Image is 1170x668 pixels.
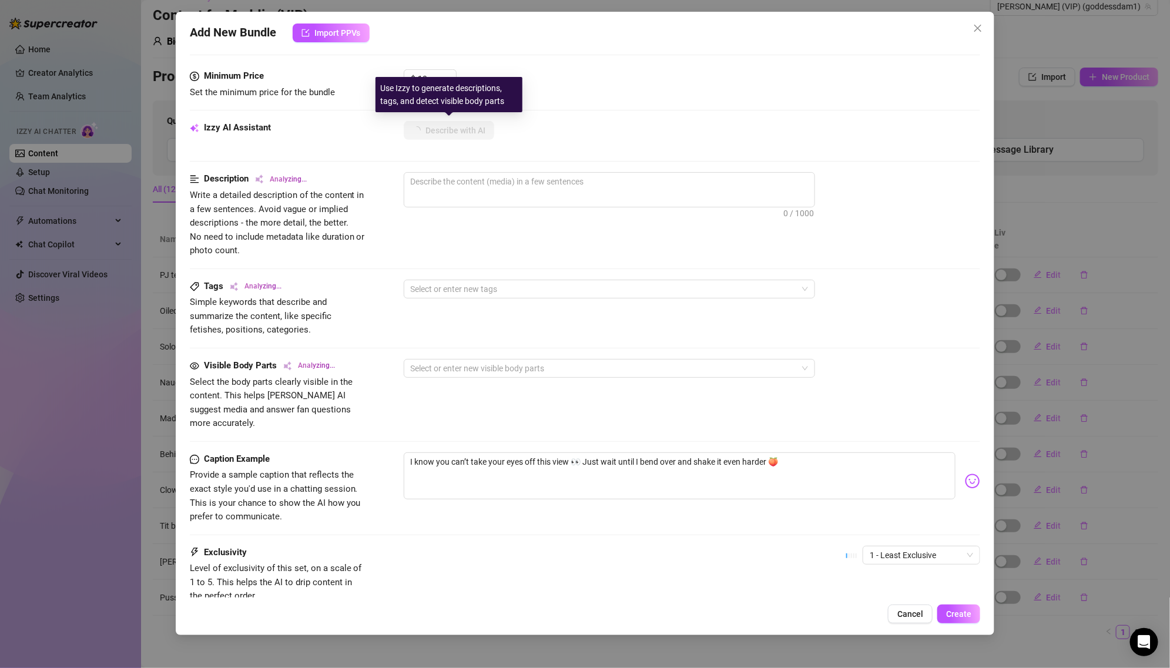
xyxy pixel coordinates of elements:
[190,172,199,186] span: align-left
[190,190,365,256] span: Write a detailed description of the content in a few sentences. Avoid vague or implied descriptio...
[204,71,264,81] strong: Minimum Price
[870,546,973,564] span: 1 - Least Exclusive
[204,360,277,371] strong: Visible Body Parts
[298,360,335,371] span: Analyzing...
[270,174,307,185] span: Analyzing...
[404,121,494,140] button: Describe with AI
[190,469,361,522] span: Provide a sample caption that reflects the exact style you'd use in a chatting session. This is y...
[1130,628,1158,656] div: Open Intercom Messenger
[244,281,281,292] span: Analyzing...
[190,24,276,42] span: Add New Bundle
[204,173,249,184] strong: Description
[190,452,199,466] span: message
[888,605,933,623] button: Cancel
[190,546,199,560] span: thunderbolt
[404,452,956,499] textarea: I know you can’t take your eyes off this view 👀 Just wait until I bend over and shake it even har...
[190,361,199,371] span: eye
[204,454,270,464] strong: Caption Example
[965,474,980,489] img: svg%3e
[190,297,331,335] span: Simple keywords that describe and summarize the content, like specific fetishes, positions, categ...
[376,77,522,112] div: Use Izzy to generate descriptions, tags, and detect visible body parts
[968,19,987,38] button: Close
[190,377,353,429] span: Select the body parts clearly visible in the content. This helps [PERSON_NAME] AI suggest media a...
[301,29,310,37] span: import
[190,69,199,83] span: dollar
[190,282,199,291] span: tag
[314,28,361,38] span: Import PPVs
[204,122,271,133] strong: Izzy AI Assistant
[937,605,980,623] button: Create
[293,24,370,42] button: Import PPVs
[968,24,987,33] span: Close
[946,609,971,619] span: Create
[973,24,983,33] span: close
[897,609,923,619] span: Cancel
[190,563,362,601] span: Level of exclusivity of this set, on a scale of 1 to 5. This helps the AI to drip content in the ...
[190,87,335,98] span: Set the minimum price for the bundle
[204,547,247,558] strong: Exclusivity
[204,281,223,291] strong: Tags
